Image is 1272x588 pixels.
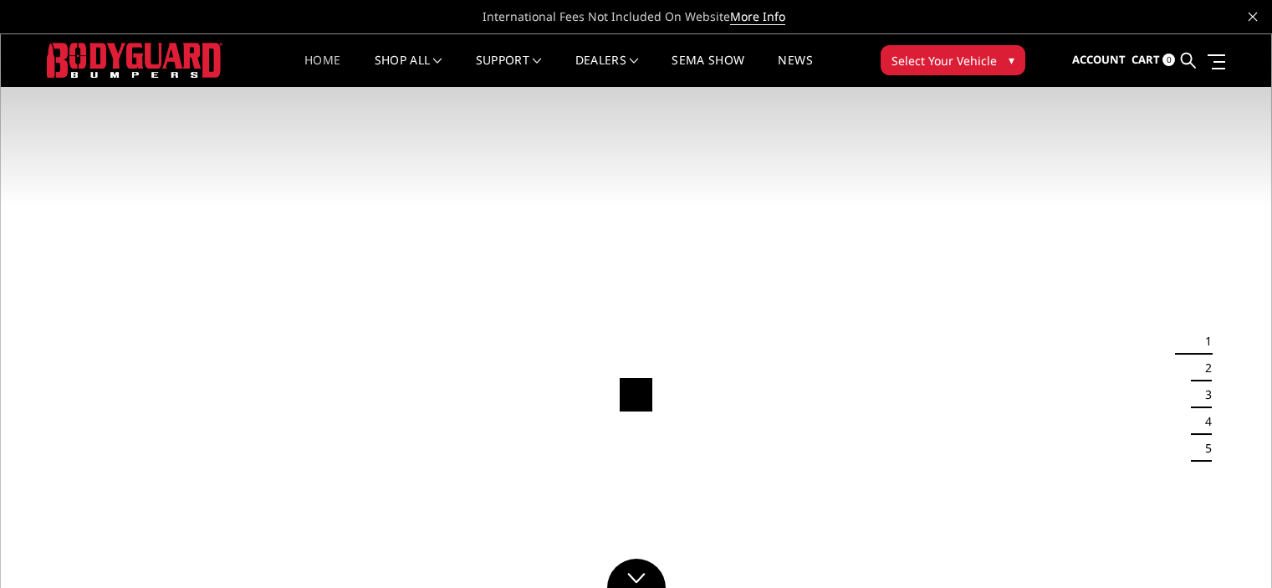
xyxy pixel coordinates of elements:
a: SEMA Show [672,54,744,87]
button: Select Your Vehicle [881,45,1025,75]
span: ▾ [1009,51,1014,69]
span: Select Your Vehicle [891,52,997,69]
a: Cart 0 [1132,38,1175,83]
span: Cart [1132,52,1160,67]
a: Home [304,54,340,87]
a: Click to Down [607,559,666,588]
span: Account [1072,52,1126,67]
button: 3 of 5 [1195,381,1212,408]
img: BODYGUARD BUMPERS [47,43,222,77]
button: 2 of 5 [1195,355,1212,381]
a: More Info [730,8,785,25]
a: shop all [375,54,442,87]
button: 4 of 5 [1195,408,1212,435]
a: News [778,54,812,87]
span: 0 [1162,54,1175,66]
button: 1 of 5 [1195,328,1212,355]
button: 5 of 5 [1195,435,1212,462]
a: Account [1072,38,1126,83]
a: Dealers [575,54,639,87]
a: Support [476,54,542,87]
